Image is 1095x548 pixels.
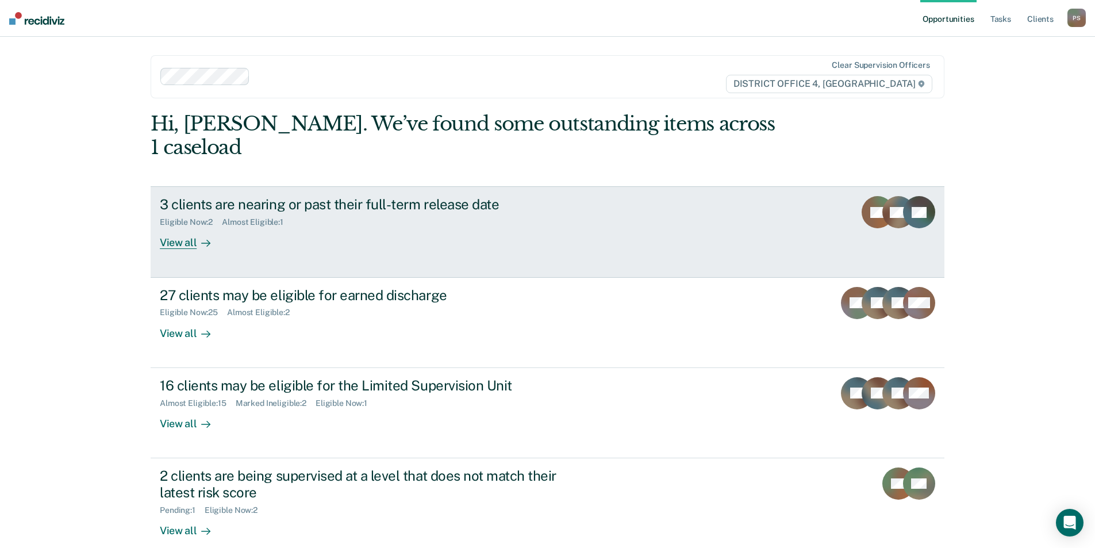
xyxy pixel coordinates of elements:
[151,368,944,458] a: 16 clients may be eligible for the Limited Supervision UnitAlmost Eligible:15Marked Ineligible:2E...
[227,308,299,317] div: Almost Eligible : 2
[832,60,929,70] div: Clear supervision officers
[236,398,316,408] div: Marked Ineligible : 2
[160,408,224,430] div: View all
[151,112,786,159] div: Hi, [PERSON_NAME]. We’ve found some outstanding items across 1 caseload
[222,217,293,227] div: Almost Eligible : 1
[160,196,563,213] div: 3 clients are nearing or past their full-term release date
[160,287,563,304] div: 27 clients may be eligible for earned discharge
[160,398,236,408] div: Almost Eligible : 15
[160,515,224,537] div: View all
[160,217,222,227] div: Eligible Now : 2
[205,505,267,515] div: Eligible Now : 2
[151,186,944,277] a: 3 clients are nearing or past their full-term release dateEligible Now:2Almost Eligible:1View all
[1067,9,1086,27] div: P S
[1067,9,1086,27] button: PS
[151,278,944,368] a: 27 clients may be eligible for earned dischargeEligible Now:25Almost Eligible:2View all
[9,12,64,25] img: Recidiviz
[160,227,224,250] div: View all
[160,467,563,501] div: 2 clients are being supervised at a level that does not match their latest risk score
[316,398,376,408] div: Eligible Now : 1
[160,317,224,340] div: View all
[160,377,563,394] div: 16 clients may be eligible for the Limited Supervision Unit
[160,308,227,317] div: Eligible Now : 25
[160,505,205,515] div: Pending : 1
[726,75,932,93] span: DISTRICT OFFICE 4, [GEOGRAPHIC_DATA]
[1056,509,1084,536] div: Open Intercom Messenger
